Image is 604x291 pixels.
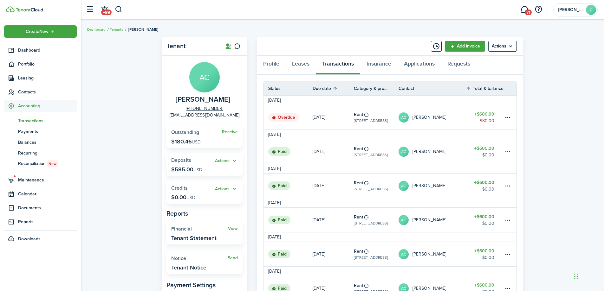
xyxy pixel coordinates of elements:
widget-stats-title: Notice [171,256,228,261]
table-amount-description: $0.00 [482,152,494,158]
span: New [49,161,56,167]
table-subtitle: [STREET_ADDRESS] [354,220,388,226]
table-profile-info-text: [PERSON_NAME] [412,183,446,188]
span: Payments [18,128,77,135]
p: [DATE] [313,217,325,223]
td: [DATE] [263,234,285,240]
a: Recurring [4,148,77,158]
a: Rent[STREET_ADDRESS] [354,208,399,232]
button: Search [115,4,123,15]
widget-stats-action: Send [228,256,238,261]
span: Portfolio [18,61,77,67]
table-info-title: Rent [354,180,363,186]
table-subtitle: [STREET_ADDRESS] [354,186,388,192]
button: Open menu [215,157,238,165]
th: Contact [399,85,466,92]
table-amount-title: $600.00 [474,282,494,288]
table-info-title: Rent [354,145,363,152]
table-profile-info-text: [PERSON_NAME] [412,218,446,223]
a: [DATE] [313,242,354,266]
a: Rent[STREET_ADDRESS] [354,139,399,164]
status: Overdue [268,113,299,122]
td: [DATE] [263,165,285,172]
td: [DATE] [263,199,285,206]
a: [EMAIL_ADDRESS][DOMAIN_NAME] [170,112,239,118]
a: Paid [263,208,313,232]
span: Deposits [171,156,191,164]
avatar-text: AC [399,147,409,157]
avatar-text: AC [189,62,220,92]
th: Status [263,85,313,92]
span: Reports [18,218,77,225]
status: Paid [268,216,290,225]
widget-stats-title: Financial [171,226,228,232]
span: Transactions [18,117,77,124]
table-info-title: Rent [354,248,363,255]
a: Receive [222,130,238,135]
a: AC[PERSON_NAME] [399,139,466,164]
a: $600.00$80.00 [466,105,504,130]
table-subtitle: [STREET_ADDRESS] [354,152,388,158]
button: Open sidebar [84,3,96,16]
a: Insurance [360,56,398,75]
button: Actions [215,157,238,165]
a: [DATE] [313,208,354,232]
a: AC[PERSON_NAME] [399,105,466,130]
a: Paid [263,139,313,164]
a: Requests [441,56,477,75]
a: $600.00$0.00 [466,139,504,164]
status: Paid [268,147,290,156]
a: Dashboard [4,44,77,56]
widget-stats-action: Actions [215,185,238,193]
a: Paid [263,242,313,266]
img: TenantCloud [16,8,43,12]
a: $600.00$0.00 [466,208,504,232]
p: $180.46 [171,138,201,145]
span: Greg [558,8,583,12]
a: Rent[STREET_ADDRESS] [354,242,399,266]
span: Dashboard [18,47,77,54]
a: Transactions [4,115,77,126]
span: Maintenance [18,177,77,183]
a: Profile [257,56,286,75]
panel-main-subtitle: Reports [166,209,243,218]
iframe: Chat Widget [572,261,604,291]
td: [DATE] [263,131,285,138]
a: AC[PERSON_NAME] [399,242,466,266]
menu-btn: Actions [488,41,517,52]
panel-main-subtitle: Payment Settings [166,280,243,290]
a: Balances [4,137,77,148]
a: Reports [4,216,77,228]
p: [DATE] [313,182,325,189]
p: $585.00 [171,166,202,173]
span: Leasing [18,75,77,81]
a: View [228,226,238,231]
a: [DATE] [313,105,354,130]
status: Paid [268,181,290,190]
span: Downloads [18,236,41,242]
avatar-text: AC [399,181,409,191]
table-amount-description: $80.00 [480,117,494,124]
a: Dashboard [87,27,106,32]
table-amount-title: $600.00 [474,179,494,186]
panel-main-title: Tenant [166,42,217,50]
p: [DATE] [313,114,325,121]
button: Timeline [431,41,442,52]
avatar-text: AC [399,249,409,259]
div: Drag [574,267,578,286]
avatar-text: G [586,5,596,15]
table-info-title: Rent [354,111,363,118]
a: Applications [398,56,441,75]
span: Documents [18,205,77,211]
table-amount-title: $600.00 [474,213,494,220]
a: AC[PERSON_NAME] [399,208,466,232]
p: [DATE] [313,251,325,257]
a: Tenants [110,27,123,32]
table-subtitle: [STREET_ADDRESS] [354,118,388,123]
span: Outstanding [171,129,199,136]
table-amount-title: $600.00 [474,145,494,152]
span: 71 [525,9,532,15]
span: Reconciliation [18,160,77,167]
table-amount-description: $0.00 [482,254,494,261]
